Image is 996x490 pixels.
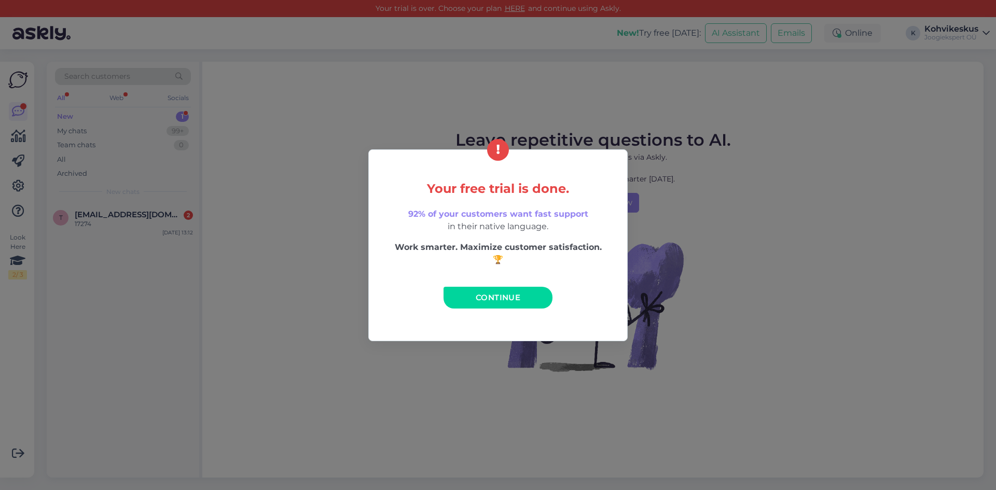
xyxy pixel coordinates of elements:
[408,209,588,219] span: 92% of your customers want fast support
[391,208,605,233] p: in their native language.
[444,287,552,309] a: Continue
[391,182,605,195] h5: Your free trial is done.
[391,241,605,266] p: Work smarter. Maximize customer satisfaction. 🏆
[476,292,520,302] span: Continue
